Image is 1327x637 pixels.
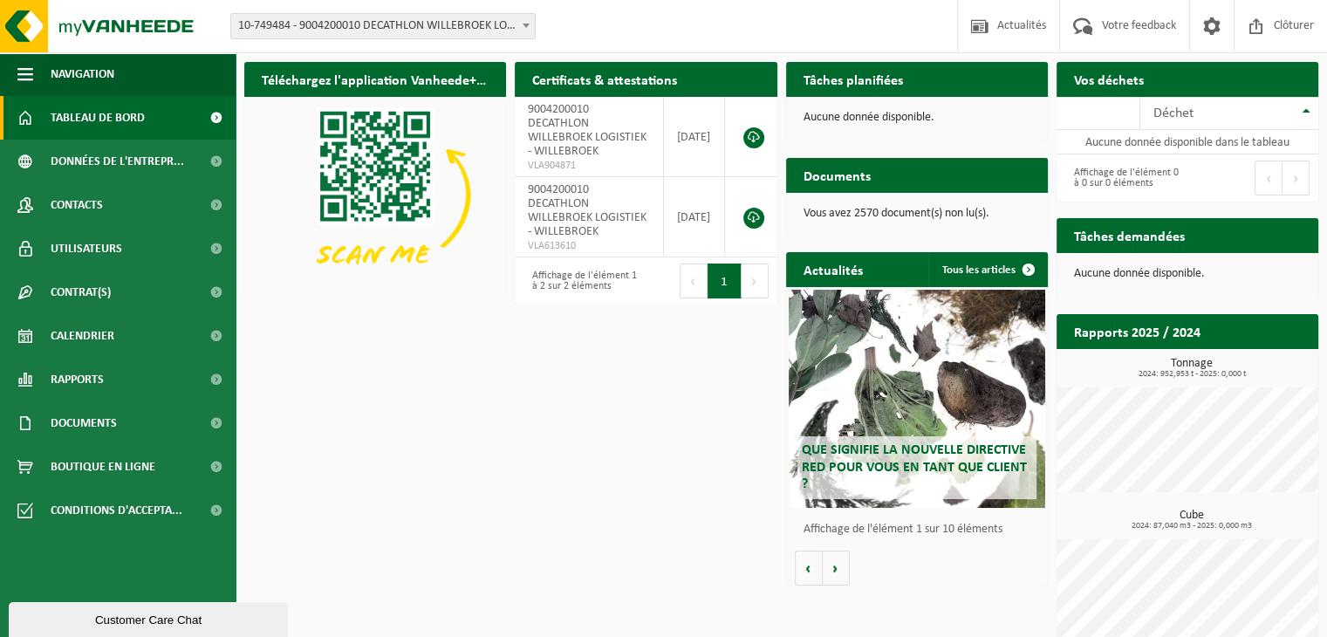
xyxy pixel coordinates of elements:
span: Navigation [51,52,114,96]
a: Que signifie la nouvelle directive RED pour vous en tant que client ? [789,290,1045,508]
h2: Documents [786,158,888,192]
a: Consulter les rapports [1166,348,1317,383]
td: [DATE] [664,177,726,257]
button: Vorige [795,551,823,586]
td: [DATE] [664,97,726,177]
span: Contrat(s) [51,271,111,314]
h3: Tonnage [1065,358,1318,379]
h2: Tâches demandées [1057,218,1202,252]
span: Tableau de bord [51,96,145,140]
p: Aucune donnée disponible. [1074,268,1301,280]
h2: Vos déchets [1057,62,1161,96]
div: Affichage de l'élément 0 à 0 sur 0 éléments [1065,159,1179,197]
button: Previous [1255,161,1283,195]
h2: Téléchargez l'application Vanheede+ maintenant! [244,62,506,96]
span: 10-749484 - 9004200010 DECATHLON WILLEBROEK LOGISTIEK - WILLEBROEK [231,14,535,38]
h3: Cube [1065,510,1318,531]
h2: Rapports 2025 / 2024 [1057,314,1218,348]
td: Aucune donnée disponible dans le tableau [1057,130,1318,154]
span: VLA904871 [528,159,649,173]
span: Rapports [51,358,104,401]
h2: Actualités [786,252,880,286]
button: Previous [680,264,708,298]
span: Calendrier [51,314,114,358]
span: Que signifie la nouvelle directive RED pour vous en tant que client ? [802,443,1027,490]
img: Download de VHEPlus App [244,97,506,293]
button: 1 [708,264,742,298]
span: Boutique en ligne [51,445,155,489]
p: Aucune donnée disponible. [804,112,1030,124]
span: 9004200010 DECATHLON WILLEBROEK LOGISTIEK - WILLEBROEK [528,103,646,158]
span: Données de l'entrepr... [51,140,184,183]
button: Next [742,264,769,298]
span: 10-749484 - 9004200010 DECATHLON WILLEBROEK LOGISTIEK - WILLEBROEK [230,13,536,39]
p: Affichage de l'élément 1 sur 10 éléments [804,524,1039,536]
span: 2024: 952,953 t - 2025: 0,000 t [1065,370,1318,379]
h2: Certificats & attestations [515,62,694,96]
span: Déchet [1153,106,1194,120]
span: 2024: 87,040 m3 - 2025: 0,000 m3 [1065,522,1318,531]
div: Affichage de l'élément 1 à 2 sur 2 éléments [523,262,637,300]
button: Volgende [823,551,850,586]
span: 9004200010 DECATHLON WILLEBROEK LOGISTIEK - WILLEBROEK [528,183,646,238]
span: VLA613610 [528,239,649,253]
a: Tous les articles [928,252,1046,287]
h2: Tâches planifiées [786,62,920,96]
span: Conditions d'accepta... [51,489,182,532]
span: Contacts [51,183,103,227]
span: Utilisateurs [51,227,122,271]
span: Documents [51,401,117,445]
p: Vous avez 2570 document(s) non lu(s). [804,208,1030,220]
iframe: chat widget [9,599,291,637]
button: Next [1283,161,1310,195]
